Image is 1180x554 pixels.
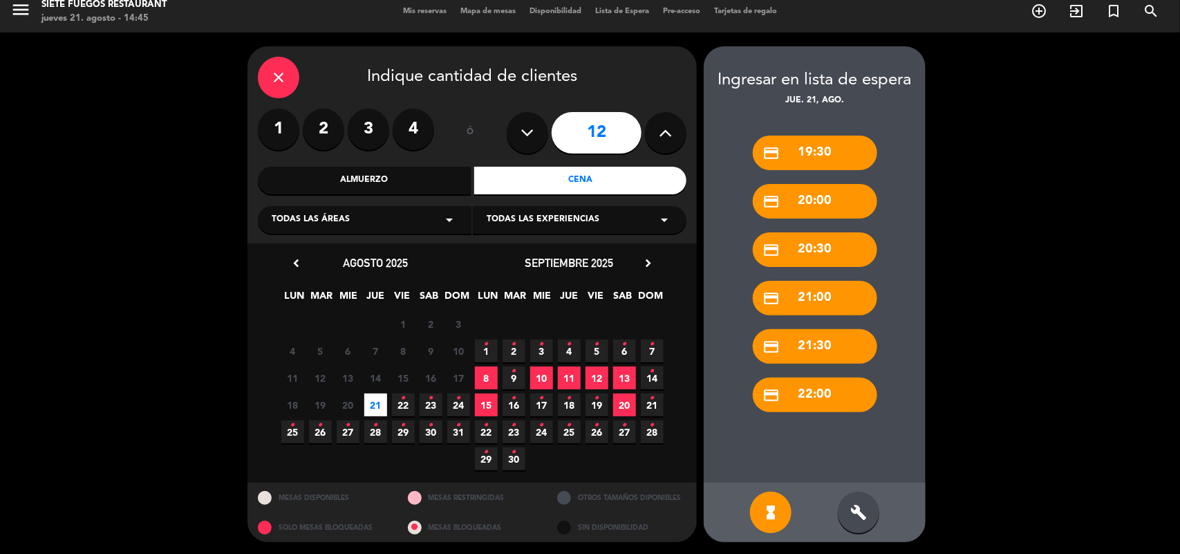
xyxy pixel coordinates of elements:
[364,367,387,389] span: 14
[346,414,350,436] i: •
[530,367,553,389] span: 10
[392,394,415,416] span: 22
[503,340,525,362] span: 2
[641,256,655,270] i: chevron_right
[337,394,359,416] span: 20
[539,414,544,436] i: •
[503,421,525,443] span: 23
[753,136,877,170] div: 19:30
[512,333,516,356] i: •
[762,504,779,521] i: hourglass_full
[289,256,303,270] i: chevron_left
[258,167,471,194] div: Almuerzo
[567,333,572,356] i: •
[753,329,877,364] div: 21:30
[530,394,553,416] span: 17
[309,340,332,362] span: 5
[1068,3,1085,19] i: exit_to_app
[429,387,433,409] i: •
[441,212,458,228] i: arrow_drop_down
[364,421,387,443] span: 28
[539,387,544,409] i: •
[392,313,415,335] span: 1
[337,340,359,362] span: 6
[586,367,608,389] span: 12
[613,367,636,389] span: 13
[558,340,581,362] span: 4
[650,333,655,356] i: •
[753,184,877,219] div: 20:00
[447,394,470,416] span: 24
[475,394,498,416] span: 15
[484,333,489,356] i: •
[318,414,323,436] i: •
[753,232,877,267] div: 20:30
[558,367,581,389] span: 11
[281,367,304,389] span: 11
[530,340,553,362] span: 3
[763,290,780,307] i: credit_card
[393,109,434,150] label: 4
[420,367,442,389] span: 16
[512,414,516,436] i: •
[650,387,655,409] i: •
[539,333,544,356] i: •
[707,8,784,15] span: Tarjetas de regalo
[531,288,554,311] span: MIE
[512,441,516,463] i: •
[612,288,635,311] span: SAB
[475,421,498,443] span: 22
[503,447,525,470] span: 30
[475,340,498,362] span: 1
[763,145,780,162] i: credit_card
[392,367,415,389] span: 15
[364,288,387,311] span: JUE
[420,421,442,443] span: 30
[586,340,608,362] span: 5
[364,394,387,416] span: 21
[656,8,707,15] span: Pre-acceso
[456,414,461,436] i: •
[310,288,333,311] span: MAR
[641,367,664,389] span: 14
[639,288,662,311] span: DOM
[258,109,299,150] label: 1
[348,109,389,150] label: 3
[337,421,359,443] span: 27
[343,256,408,270] span: agosto 2025
[567,387,572,409] i: •
[447,340,470,362] span: 10
[763,193,780,210] i: credit_card
[588,8,656,15] span: Lista de Espera
[272,213,350,227] span: Todas las áreas
[512,387,516,409] i: •
[309,367,332,389] span: 12
[641,394,664,416] span: 21
[396,8,453,15] span: Mis reservas
[247,483,397,513] div: MESAS DISPONIBLES
[364,340,387,362] span: 7
[420,340,442,362] span: 9
[270,69,287,86] i: close
[547,483,697,513] div: OTROS TAMAÑOS DIPONIBLES
[622,414,627,436] i: •
[484,441,489,463] i: •
[475,447,498,470] span: 29
[447,313,470,335] span: 3
[290,414,295,436] i: •
[309,421,332,443] span: 26
[763,387,780,404] i: credit_card
[484,414,489,436] i: •
[641,421,664,443] span: 28
[1105,3,1122,19] i: turned_in_not
[850,504,867,521] i: build
[337,288,360,311] span: MIE
[1143,3,1159,19] i: search
[613,340,636,362] span: 6
[594,414,599,436] i: •
[397,483,547,513] div: MESAS RESTRINGIDAS
[41,12,167,26] div: jueves 21. agosto - 14:45
[525,256,613,270] span: septiembre 2025
[547,513,697,542] div: SIN DISPONIBILIDAD
[558,394,581,416] span: 18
